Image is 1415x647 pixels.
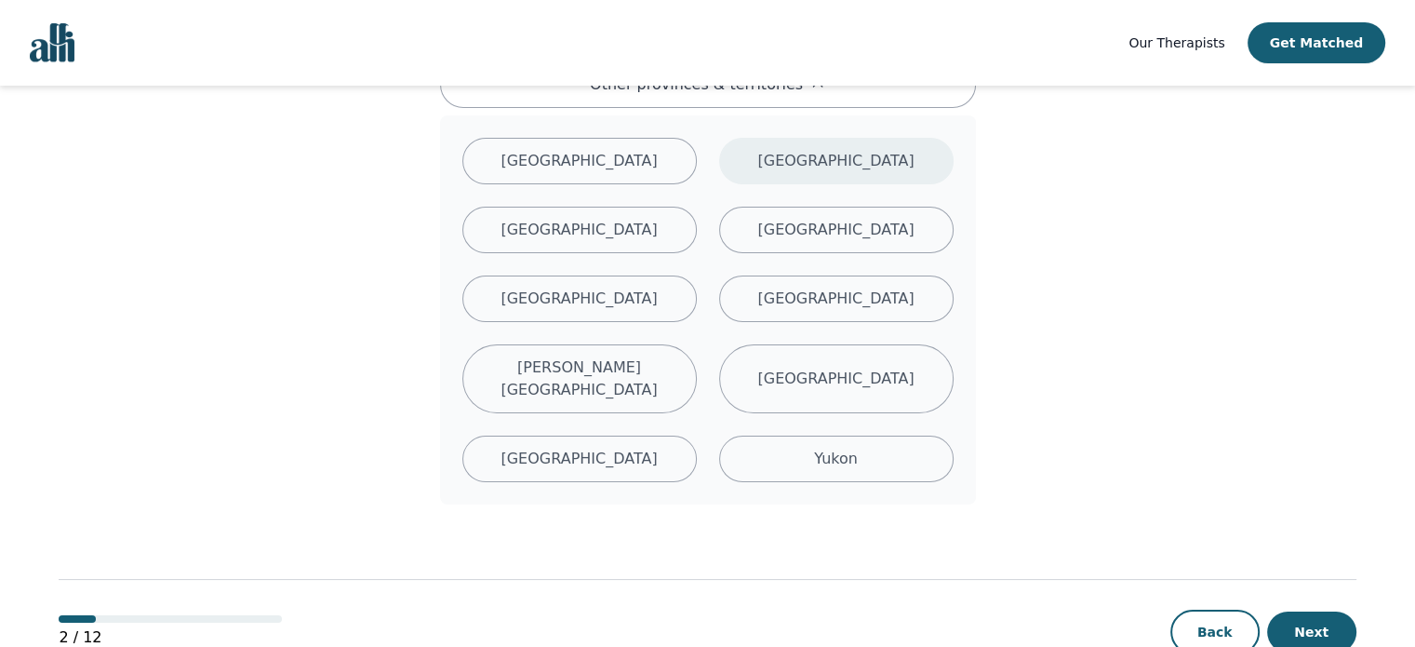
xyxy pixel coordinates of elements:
p: [GEOGRAPHIC_DATA] [757,288,914,310]
button: Get Matched [1248,22,1385,63]
p: [GEOGRAPHIC_DATA] [501,219,657,241]
p: [GEOGRAPHIC_DATA] [757,368,914,390]
p: [PERSON_NAME][GEOGRAPHIC_DATA] [486,357,674,401]
img: alli logo [30,23,74,62]
p: [GEOGRAPHIC_DATA] [757,150,914,172]
a: Our Therapists [1128,32,1224,54]
p: [GEOGRAPHIC_DATA] [501,448,657,470]
p: [GEOGRAPHIC_DATA] [757,219,914,241]
p: [GEOGRAPHIC_DATA] [501,288,657,310]
span: Our Therapists [1128,35,1224,50]
p: Yukon [814,448,858,470]
p: [GEOGRAPHIC_DATA] [501,150,657,172]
